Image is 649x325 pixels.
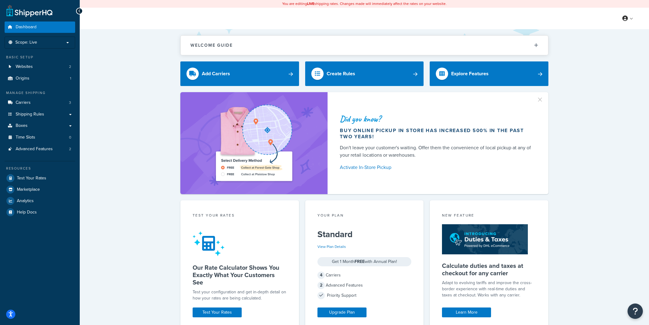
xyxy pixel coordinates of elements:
[340,115,534,123] div: Did you know?
[5,61,75,72] li: Websites
[5,120,75,131] a: Boxes
[17,198,34,204] span: Analytics
[16,135,35,140] span: Time Slots
[5,132,75,143] a: Time Slots0
[202,69,230,78] div: Add Carriers
[327,69,355,78] div: Create Rules
[5,143,75,155] a: Advanced Features2
[16,25,36,30] span: Dashboard
[442,262,536,277] h5: Calculate duties and taxes at checkout for any carrier
[317,229,412,239] h5: Standard
[317,271,412,280] div: Carriers
[17,210,37,215] span: Help Docs
[430,61,548,86] a: Explore Features
[451,69,489,78] div: Explore Features
[5,109,75,120] a: Shipping Rules
[305,61,424,86] a: Create Rules
[340,127,534,140] div: Buy online pickup in store has increased 500% in the past two years!
[69,135,71,140] span: 0
[5,166,75,171] div: Resources
[17,176,46,181] span: Test Your Rates
[69,147,71,152] span: 2
[198,101,309,185] img: ad-shirt-map-b0359fc47e01cab431d101c4b569394f6a03f54285957d908178d52f29eb9668.png
[5,61,75,72] a: Websites2
[442,307,491,317] a: Learn More
[340,163,534,172] a: Activate In-Store Pickup
[180,61,299,86] a: Add Carriers
[16,76,29,81] span: Origins
[442,280,536,298] p: Adapt to evolving tariffs and improve the cross-border experience with real-time duties and taxes...
[5,132,75,143] li: Time Slots
[69,100,71,105] span: 3
[442,213,536,220] div: New Feature
[5,195,75,206] a: Analytics
[5,184,75,195] a: Marketplace
[317,272,325,279] span: 4
[16,123,28,128] span: Boxes
[16,147,53,152] span: Advanced Features
[190,43,233,48] h2: Welcome Guide
[317,244,346,249] a: View Plan Details
[317,281,412,290] div: Advanced Features
[5,55,75,60] div: Basic Setup
[193,213,287,220] div: Test your rates
[16,100,31,105] span: Carriers
[317,282,325,289] span: 2
[317,213,412,220] div: Your Plan
[5,207,75,218] a: Help Docs
[628,303,643,319] button: Open Resource Center
[317,291,412,300] div: Priority Support
[5,73,75,84] li: Origins
[15,40,37,45] span: Scope: Live
[70,76,71,81] span: 1
[5,22,75,33] a: Dashboard
[69,64,71,69] span: 2
[193,264,287,286] h5: Our Rate Calculator Shows You Exactly What Your Customers See
[5,143,75,155] li: Advanced Features
[317,307,367,317] a: Upgrade Plan
[16,64,33,69] span: Websites
[355,258,365,265] strong: FREE
[16,112,44,117] span: Shipping Rules
[193,289,287,301] div: Test your configuration and get in-depth detail on how your rates are being calculated.
[317,257,412,266] div: Get 1 Month with Annual Plan!
[5,173,75,184] a: Test Your Rates
[17,187,40,192] span: Marketplace
[181,36,548,55] button: Welcome Guide
[5,97,75,108] li: Carriers
[307,1,314,6] b: LIVE
[5,97,75,108] a: Carriers3
[193,307,242,317] a: Test Your Rates
[340,144,534,159] div: Don't leave your customer's waiting. Offer them the convenience of local pickup at any of your re...
[5,73,75,84] a: Origins1
[5,90,75,96] div: Manage Shipping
